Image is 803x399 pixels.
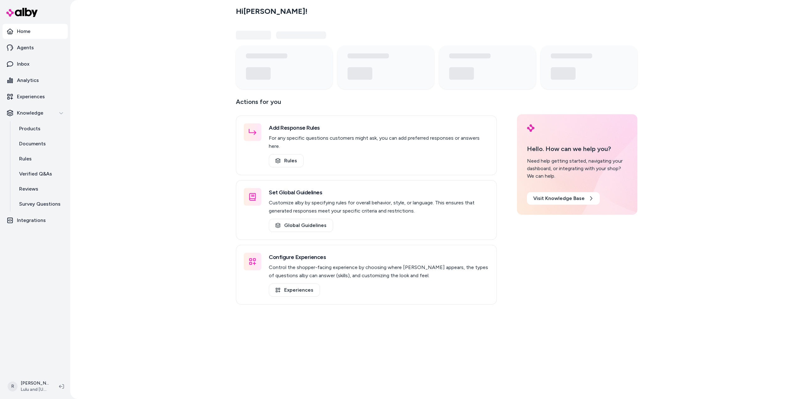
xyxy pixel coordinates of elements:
[3,24,68,39] a: Home
[13,121,68,136] a: Products
[17,77,39,84] p: Analytics
[21,386,49,393] span: Lulu and [US_STATE]
[19,125,40,132] p: Products
[19,170,52,178] p: Verified Q&As
[269,219,333,232] a: Global Guidelines
[19,140,46,148] p: Documents
[269,283,320,297] a: Experiences
[13,197,68,212] a: Survey Questions
[13,136,68,151] a: Documents
[269,263,489,280] p: Control the shopper-facing experience by choosing where [PERSON_NAME] appears, the types of quest...
[269,134,489,150] p: For any specific questions customers might ask, you can add preferred responses or answers here.
[527,192,600,205] a: Visit Knowledge Base
[3,89,68,104] a: Experiences
[8,381,18,391] span: R
[17,109,43,117] p: Knowledge
[236,97,497,112] p: Actions for you
[13,181,68,197] a: Reviews
[236,7,307,16] h2: Hi [PERSON_NAME] !
[527,157,627,180] div: Need help getting started, navigating your dashboard, or integrating with your shop? We can help.
[3,57,68,72] a: Inbox
[17,44,34,51] p: Agents
[3,73,68,88] a: Analytics
[269,253,489,262] h3: Configure Experiences
[6,8,38,17] img: alby Logo
[269,154,304,167] a: Rules
[13,151,68,166] a: Rules
[13,166,68,181] a: Verified Q&As
[17,217,46,224] p: Integrations
[3,105,68,121] button: Knowledge
[527,124,534,132] img: alby Logo
[3,213,68,228] a: Integrations
[17,93,45,100] p: Experiences
[269,123,489,132] h3: Add Response Rules
[269,199,489,215] p: Customize alby by specifying rules for overall behavior, style, or language. This ensures that ge...
[21,380,49,386] p: [PERSON_NAME]
[19,200,61,208] p: Survey Questions
[4,376,54,396] button: R[PERSON_NAME]Lulu and [US_STATE]
[3,40,68,55] a: Agents
[17,60,29,68] p: Inbox
[269,188,489,197] h3: Set Global Guidelines
[17,28,30,35] p: Home
[19,155,32,163] p: Rules
[527,144,627,154] p: Hello. How can we help you?
[19,185,38,193] p: Reviews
